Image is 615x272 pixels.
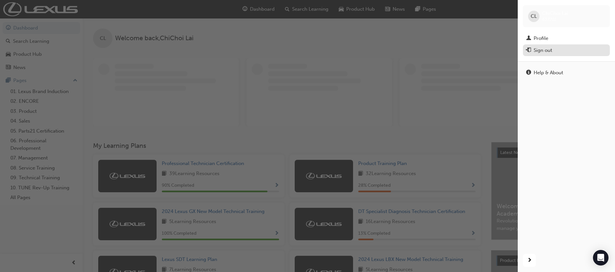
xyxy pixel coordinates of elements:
span: ChiChoi Lai [542,10,568,16]
a: Help & About [523,67,610,79]
div: Sign out [534,47,552,54]
span: man-icon [526,36,531,41]
span: 637211 [542,17,556,22]
a: Profile [523,32,610,44]
span: next-icon [527,256,532,265]
div: Open Intercom Messenger [593,250,609,266]
button: Sign out [523,44,610,56]
span: info-icon [526,70,531,76]
span: exit-icon [526,48,531,53]
div: Help & About [534,69,563,77]
span: CL [531,13,537,20]
div: Profile [534,35,548,42]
